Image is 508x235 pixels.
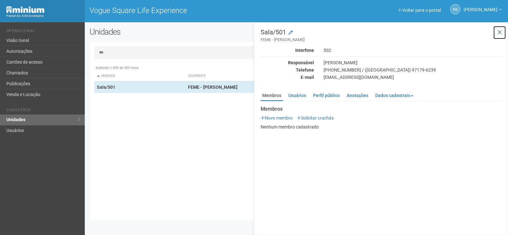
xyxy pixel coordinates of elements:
[319,47,508,53] div: 502
[319,60,508,66] div: [PERSON_NAME]
[289,30,293,36] a: Modificar a unidade
[90,6,292,15] h1: Vogue Square Life Experience
[297,115,334,121] a: Solicitar crachás
[464,1,498,12] span: Nicolle Silva
[261,29,503,43] h3: Sala/501
[185,71,352,81] th: Ocupante: activate to sort column ascending
[97,85,115,90] strong: Sala/501
[261,37,503,43] small: FEME - [PERSON_NAME]
[319,67,508,73] div: [PHONE_NUMBER] / ([GEOGRAPHIC_DATA]) 97179-6239
[256,60,319,66] div: Responsável
[6,108,80,114] li: Cadastros
[256,74,319,80] div: E-mail
[374,91,415,100] a: Dados cadastrais
[261,115,293,121] a: Novo membro
[256,47,319,53] div: Interfone
[398,8,441,13] a: Voltar para o portal
[311,91,341,100] a: Perfil público
[287,91,308,100] a: Usuários
[319,74,508,80] div: [EMAIL_ADDRESS][DOMAIN_NAME]
[345,91,370,100] a: Anotações
[256,67,319,73] div: Telefone
[464,8,502,13] a: [PERSON_NAME]
[188,85,237,90] strong: FEME - [PERSON_NAME]
[6,6,44,13] img: Minium
[261,91,283,101] a: Membros
[90,27,257,37] h2: Unidades
[450,4,460,14] a: NS
[94,71,186,81] th: Unidade: activate to sort column descending
[94,65,498,71] div: Exibindo 1-509 de 509 itens
[261,124,503,130] p: Nenhum membro cadastrado
[261,106,503,112] strong: Membros
[6,29,80,35] li: Operacional
[6,13,80,19] div: Painel do Administrador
